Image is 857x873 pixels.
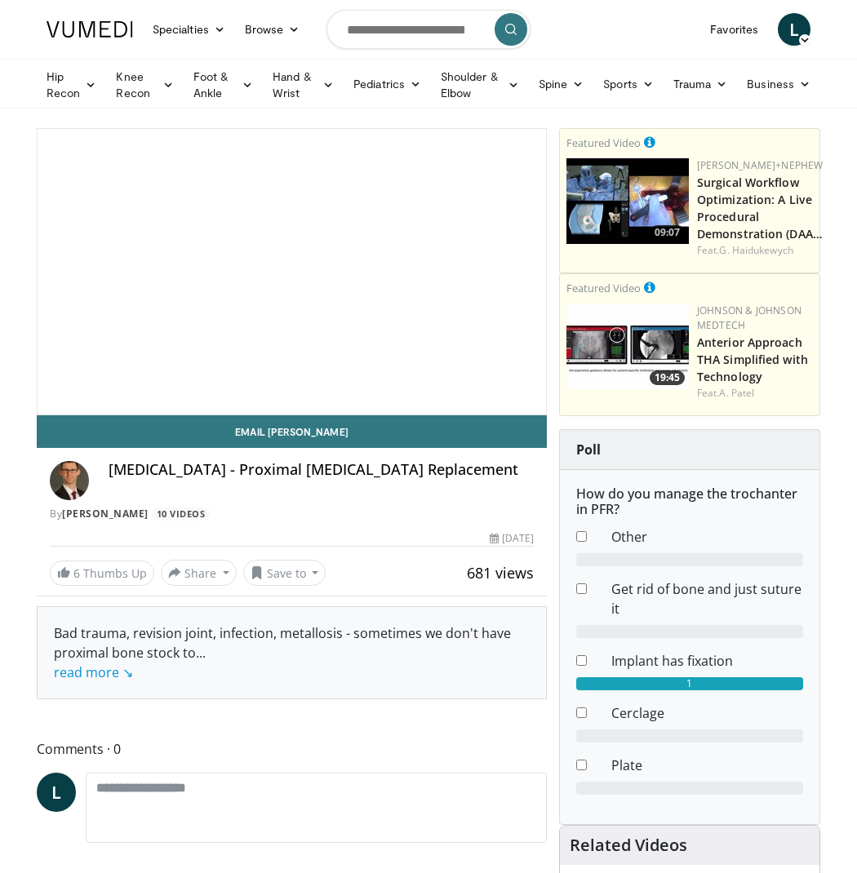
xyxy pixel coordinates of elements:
[37,738,547,760] span: Comments 0
[326,10,531,49] input: Search topics, interventions
[566,158,689,244] a: 09:07
[151,507,211,521] a: 10 Videos
[47,21,133,38] img: VuMedi Logo
[344,68,431,100] a: Pediatrics
[263,69,344,101] a: Hand & Wrist
[599,527,815,547] dd: Other
[54,623,530,682] div: Bad trauma, revision joint, infection, metallosis - sometimes we don't have proximal bone stock to
[431,69,529,101] a: Shoulder & Elbow
[54,663,133,681] a: read more ↘
[697,243,823,258] div: Feat.
[490,531,534,546] div: [DATE]
[778,13,810,46] a: L
[599,703,815,723] dd: Cerclage
[650,370,685,385] span: 19:45
[576,486,803,517] h6: How do you manage the trochanter in PFR?
[143,13,235,46] a: Specialties
[235,13,310,46] a: Browse
[599,756,815,775] dd: Plate
[50,561,154,586] a: 6 Thumbs Up
[566,304,689,389] img: 06bb1c17-1231-4454-8f12-6191b0b3b81a.150x105_q85_crop-smart_upscale.jpg
[737,68,820,100] a: Business
[184,69,263,101] a: Foot & Ankle
[529,68,593,100] a: Spine
[54,644,206,681] span: ...
[38,129,546,414] video-js: Video Player
[50,507,534,521] div: By
[697,175,823,242] a: Surgical Workflow Optimization: A Live Procedural Demonstration (DAA…
[700,13,768,46] a: Favorites
[73,565,80,581] span: 6
[566,158,689,244] img: bcfc90b5-8c69-4b20-afee-af4c0acaf118.150x105_q85_crop-smart_upscale.jpg
[37,415,547,448] a: Email [PERSON_NAME]
[697,304,801,332] a: Johnson & Johnson MedTech
[37,773,76,812] a: L
[650,225,685,240] span: 09:07
[570,835,687,855] h4: Related Videos
[109,461,534,479] h4: [MEDICAL_DATA] - Proximal [MEDICAL_DATA] Replacement
[161,560,237,586] button: Share
[664,68,738,100] a: Trauma
[697,158,823,172] a: [PERSON_NAME]+Nephew
[593,68,664,100] a: Sports
[566,135,641,150] small: Featured Video
[697,386,813,401] div: Feat.
[599,651,815,671] dd: Implant has fixation
[467,563,534,583] span: 681 views
[576,441,601,459] strong: Poll
[697,335,808,384] a: Anterior Approach THA Simplified with Technology
[576,677,803,690] div: 1
[599,579,815,618] dd: Get rid of bone and just suture it
[566,281,641,295] small: Featured Video
[106,69,183,101] a: Knee Recon
[243,560,326,586] button: Save to
[62,507,149,521] a: [PERSON_NAME]
[719,243,793,257] a: G. Haidukewych
[37,69,106,101] a: Hip Recon
[50,461,89,500] img: Avatar
[719,386,754,400] a: A. Patel
[566,304,689,389] a: 19:45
